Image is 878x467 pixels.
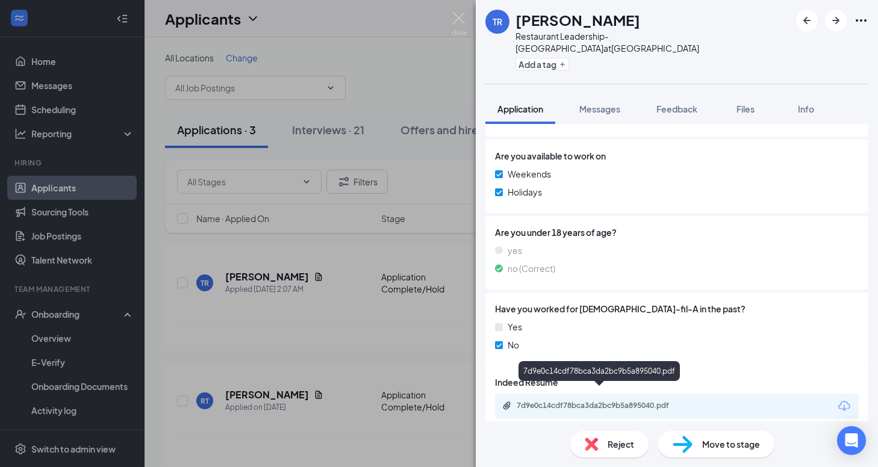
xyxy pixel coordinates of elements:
svg: Ellipses [854,13,868,28]
h1: [PERSON_NAME] [515,10,640,30]
span: yes [508,244,522,257]
div: Open Intercom Messenger [837,426,866,455]
svg: Download [837,399,852,413]
span: no (Correct) [508,262,555,275]
span: Files [736,104,755,114]
div: 7d9e0c14cdf78bca3da2bc9b5a895040.pdf [517,401,685,410]
span: Weekends [508,167,551,181]
button: ArrowLeftNew [796,10,818,31]
span: Feedback [656,104,697,114]
span: Info [798,104,814,114]
button: PlusAdd a tag [515,58,569,70]
span: Indeed Resume [495,376,558,389]
span: Are you under 18 years of age? [495,226,859,239]
button: ArrowRight [825,10,847,31]
span: Yes [508,320,522,333]
div: 7d9e0c14cdf78bca3da2bc9b5a895040.pdf [518,361,680,381]
span: Are you available to work on [495,149,606,162]
span: Reject [608,438,634,451]
div: TR [493,16,502,28]
span: No [508,338,519,351]
span: Holidays [508,185,542,199]
svg: ArrowRight [829,13,843,28]
div: Restaurant Leadership-[GEOGRAPHIC_DATA] at [GEOGRAPHIC_DATA] [515,30,790,54]
span: Have you worked for [DEMOGRAPHIC_DATA]-fil-A in the past? [495,302,746,315]
svg: ArrowLeftNew [800,13,814,28]
span: Application [497,104,543,114]
span: Messages [579,104,620,114]
svg: Plus [559,61,566,68]
span: Move to stage [702,438,760,451]
svg: Paperclip [502,401,512,410]
a: Paperclip7d9e0c14cdf78bca3da2bc9b5a895040.pdf [502,401,697,412]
